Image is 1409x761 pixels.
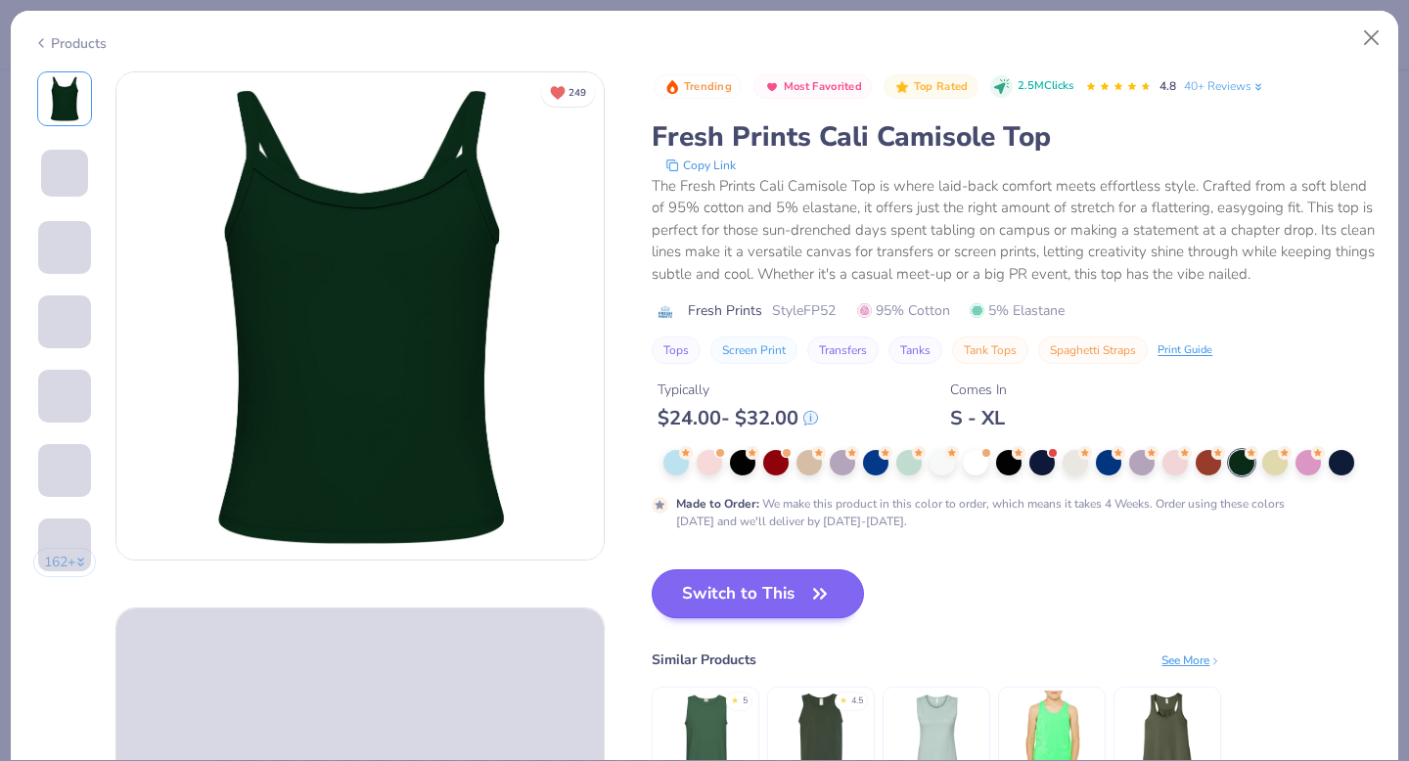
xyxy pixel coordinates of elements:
div: See More [1161,651,1221,669]
span: 4.8 [1159,78,1176,94]
img: User generated content [38,571,41,624]
button: Badge Button [654,74,742,100]
img: Front [41,75,88,122]
button: Close [1353,20,1390,57]
button: Screen Print [710,336,797,364]
button: Badge Button [884,74,977,100]
span: Most Favorited [784,81,862,92]
img: brand logo [652,304,678,320]
div: We make this product in this color to order, which means it takes 4 Weeks. Order using these colo... [676,495,1289,530]
span: 95% Cotton [857,300,950,321]
span: Fresh Prints [688,300,762,321]
div: Typically [658,380,818,400]
button: Unlike [541,78,595,107]
div: Similar Products [652,649,756,670]
div: $ 24.00 - $ 32.00 [658,406,818,430]
button: 162+ [33,548,97,577]
span: Style FP52 [772,300,836,321]
div: Fresh Prints Cali Camisole Top [652,118,1376,156]
img: User generated content [38,274,41,327]
img: Most Favorited sort [764,79,780,95]
a: 40+ Reviews [1184,77,1265,95]
img: Top Rated sort [894,79,910,95]
button: Badge Button [753,74,872,100]
div: S - XL [950,406,1007,430]
span: 2.5M Clicks [1018,78,1073,95]
button: copy to clipboard [659,156,742,175]
span: 5% Elastane [970,300,1065,321]
button: Spaghetti Straps [1038,336,1148,364]
div: ★ [840,694,847,702]
div: 4.8 Stars [1085,71,1152,103]
button: Tank Tops [952,336,1028,364]
div: Comes In [950,380,1007,400]
strong: Made to Order : [676,496,759,512]
img: User generated content [38,423,41,475]
div: ★ [731,694,739,702]
img: Front [116,72,604,560]
button: Transfers [807,336,879,364]
img: User generated content [38,497,41,550]
div: Products [33,33,107,54]
span: Top Rated [914,81,969,92]
button: Tops [652,336,701,364]
img: User generated content [38,348,41,401]
button: Switch to This [652,569,864,618]
div: The Fresh Prints Cali Camisole Top is where laid-back comfort meets effortless style. Crafted fro... [652,175,1376,286]
button: Tanks [888,336,942,364]
div: 5 [743,694,748,708]
span: Trending [684,81,732,92]
div: 4.5 [851,694,863,708]
div: Print Guide [1158,342,1212,359]
img: Trending sort [664,79,680,95]
span: 249 [568,88,586,98]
